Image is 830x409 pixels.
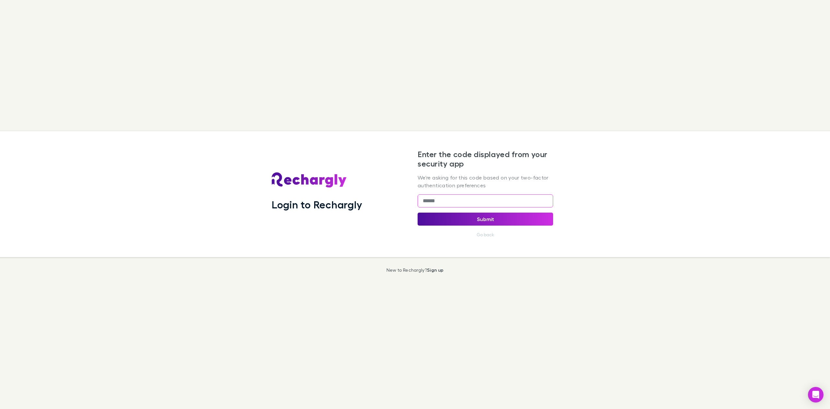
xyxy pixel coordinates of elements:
[272,172,347,188] img: Rechargly's Logo
[272,198,362,211] h1: Login to Rechargly
[808,387,824,403] div: Open Intercom Messenger
[386,267,444,273] p: New to Rechargly?
[473,231,498,239] button: Go back
[418,150,553,168] h2: Enter the code displayed from your security app
[418,174,553,189] p: We're asking for this code based on your two-factor authentication preferences
[418,213,553,226] button: Submit
[427,267,444,273] a: Sign up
